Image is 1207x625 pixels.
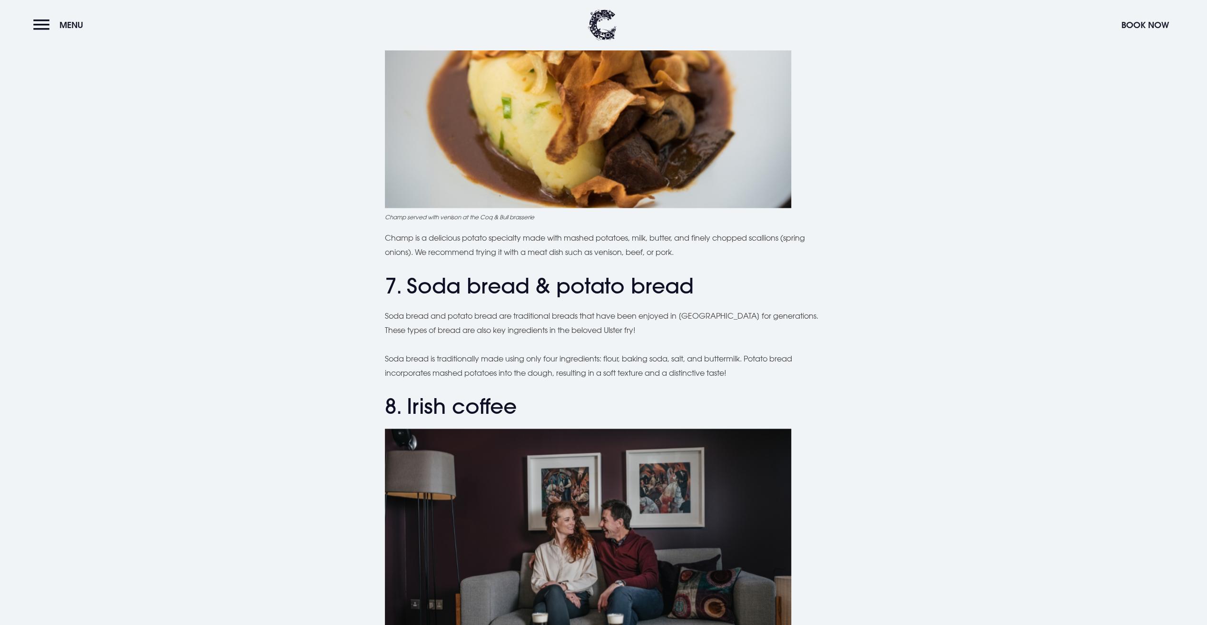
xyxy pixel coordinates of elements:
h2: 7. Soda bread & potato bread [385,273,823,298]
img: Clandeboye Lodge [588,10,617,40]
span: Menu [59,20,83,30]
p: Champ is a delicious potato specialty made with mashed potatoes, milk, butter, and finely chopped... [385,231,823,260]
button: Book Now [1117,15,1174,35]
h2: 8. Irish coffee [385,393,823,419]
p: Soda bread is traditionally made using only four ingredients: flour, baking soda, salt, and butte... [385,351,823,380]
p: Soda bread and potato bread are traditional breads that have been enjoyed in [GEOGRAPHIC_DATA] fo... [385,308,823,337]
figcaption: Champ served with venison at the Coq & Bull brasserie [385,213,823,221]
button: Menu [33,15,88,35]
